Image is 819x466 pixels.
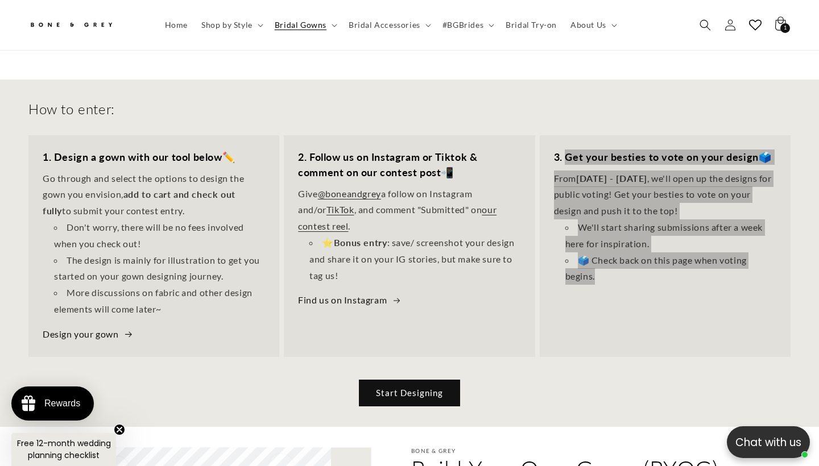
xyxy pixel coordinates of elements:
[565,252,776,285] li: 🗳️ Check back on this page when voting begins.
[436,13,499,37] summary: #BGBrides
[158,13,195,37] a: Home
[44,398,80,409] div: Rewards
[17,438,111,461] span: Free 12-month wedding planning checklist
[506,20,557,30] span: Bridal Try-on
[54,285,265,318] li: More discussions on fabric and other design elements will come later~
[165,20,188,30] span: Home
[554,170,776,219] p: From , we'll open up the designs for public voting! Get your besties to vote on your design and p...
[24,11,147,39] a: Bone and Grey Bridal
[442,20,483,30] span: #BGBrides
[411,447,751,454] p: Bone & Grey
[201,20,253,30] span: Shop by Style
[28,100,115,118] h2: How to enter:
[275,20,326,30] span: Bridal Gowns
[54,252,265,285] li: The design is mainly for illustration to get you started on your gown designing journey.
[114,424,125,435] button: Close teaser
[298,292,402,309] a: Find us on Instagram
[43,149,265,165] h3: ✏️
[318,188,381,199] a: @boneandgrey
[334,237,387,248] strong: Bonus entry
[43,326,134,343] a: Design your gown
[554,149,776,165] h3: 🗳️
[564,13,622,37] summary: About Us
[359,380,460,406] a: Start Designing
[298,186,520,235] p: Give a follow on Instagram and/or , and comment "Submitted" on .
[693,13,718,38] summary: Search
[565,219,776,252] li: We'll start sharing submissions after a week here for inspiration.
[298,151,477,178] strong: 2. Follow us on Instagram or Tiktok & comment on our contest post
[11,433,116,466] div: Free 12-month wedding planning checklistClose teaser
[554,151,759,163] strong: 3. Get your besties to vote on your design
[298,149,520,180] h3: 📲
[43,151,222,163] strong: 1. Design a gown with our tool below
[784,23,787,33] span: 1
[309,235,520,284] li: ⭐ : save/ screenshot your design and share it on your IG stories, but make sure to tag us!
[28,16,114,35] img: Bone and Grey Bridal
[43,189,235,216] strong: add to cart and check out fully
[54,219,265,252] li: Don't worry, there will be no fees involved when you check out!
[326,204,354,215] a: TikTok
[499,13,564,37] a: Bridal Try-on
[727,426,810,458] button: Open chatbox
[195,13,268,37] summary: Shop by Style
[268,13,342,37] summary: Bridal Gowns
[576,173,647,184] strong: [DATE] - [DATE]
[570,20,606,30] span: About Us
[43,170,265,219] p: Go through and select the options to design the gown you envision, to submit your contest entry.
[349,20,420,30] span: Bridal Accessories
[342,13,436,37] summary: Bridal Accessories
[727,434,810,451] p: Chat with us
